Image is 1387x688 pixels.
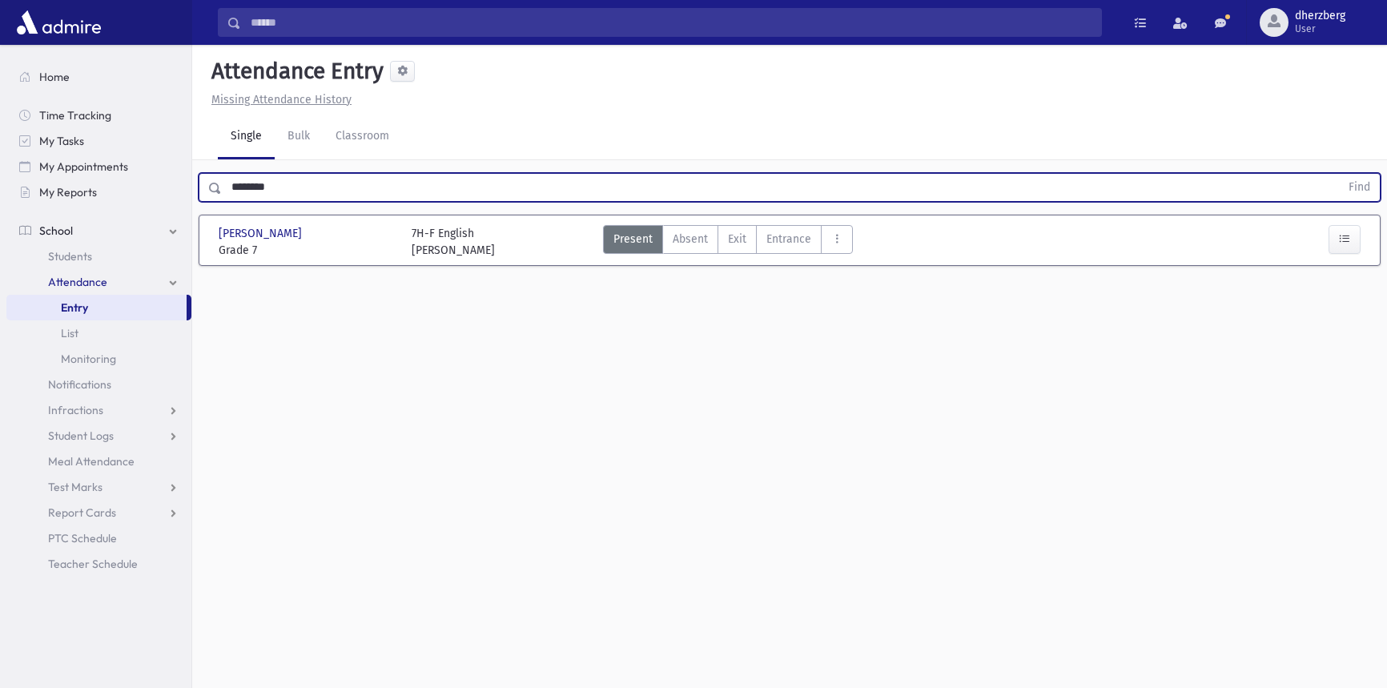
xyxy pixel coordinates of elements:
span: Infractions [48,403,103,417]
a: Entry [6,295,187,320]
a: Home [6,64,191,90]
span: Meal Attendance [48,454,135,469]
span: [PERSON_NAME] [219,225,305,242]
span: Students [48,249,92,264]
a: Time Tracking [6,103,191,128]
span: My Appointments [39,159,128,174]
span: Teacher Schedule [48,557,138,571]
a: List [6,320,191,346]
a: Attendance [6,269,191,295]
a: My Reports [6,179,191,205]
a: Missing Attendance History [205,93,352,107]
a: My Appointments [6,154,191,179]
div: AttTypes [603,225,853,259]
a: Teacher Schedule [6,551,191,577]
u: Missing Attendance History [211,93,352,107]
a: Single [218,115,275,159]
button: Find [1339,174,1380,201]
span: Entrance [766,231,811,247]
span: My Tasks [39,134,84,148]
span: Time Tracking [39,108,111,123]
span: List [61,326,78,340]
span: Monitoring [61,352,116,366]
span: Present [613,231,653,247]
a: PTC Schedule [6,525,191,551]
span: Absent [673,231,708,247]
span: Student Logs [48,428,114,443]
span: Exit [728,231,746,247]
a: Classroom [323,115,402,159]
a: School [6,218,191,243]
h5: Attendance Entry [205,58,384,85]
a: Student Logs [6,423,191,449]
a: Infractions [6,397,191,423]
a: My Tasks [6,128,191,154]
a: Bulk [275,115,323,159]
span: Home [39,70,70,84]
img: AdmirePro [13,6,105,38]
span: My Reports [39,185,97,199]
span: Report Cards [48,505,116,520]
span: Notifications [48,377,111,392]
span: Test Marks [48,480,103,494]
span: Entry [61,300,88,315]
span: dherzberg [1295,10,1345,22]
a: Report Cards [6,500,191,525]
a: Test Marks [6,474,191,500]
span: PTC Schedule [48,531,117,545]
span: School [39,223,73,238]
a: Students [6,243,191,269]
span: User [1295,22,1345,35]
div: 7H-F English [PERSON_NAME] [412,225,495,259]
a: Meal Attendance [6,449,191,474]
a: Monitoring [6,346,191,372]
a: Notifications [6,372,191,397]
span: Attendance [48,275,107,289]
span: Grade 7 [219,242,396,259]
input: Search [241,8,1101,37]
